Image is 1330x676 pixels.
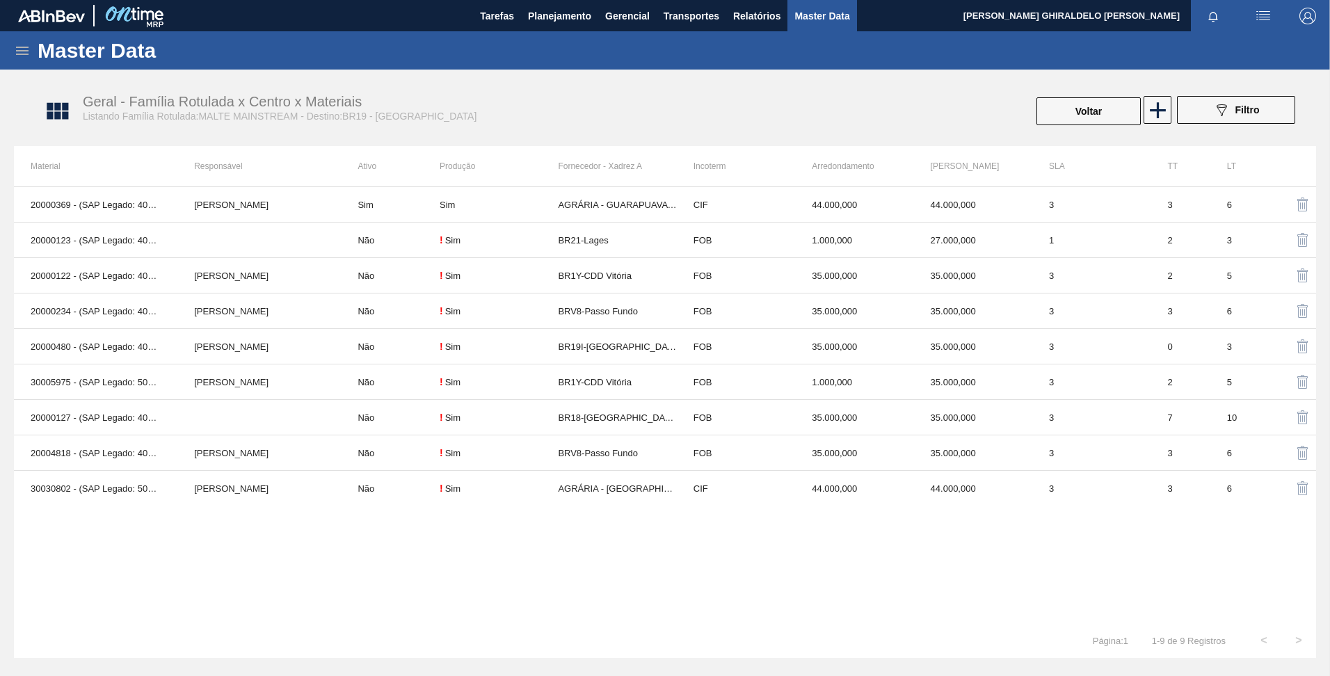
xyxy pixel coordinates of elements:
td: 35000 [914,293,1032,329]
td: 0 [1151,329,1210,364]
div: Excluir Material [1286,401,1299,434]
td: Rosicler Cunha Soler [177,471,341,506]
td: Rosicler Cunha Soler [177,293,341,329]
td: 35000 [914,435,1032,471]
button: delete-icon [1286,294,1320,328]
button: delete-icon [1286,188,1320,221]
div: Excluir Material [1286,259,1299,292]
td: 3 [1151,471,1210,506]
td: 3 [1151,187,1210,223]
button: < [1247,623,1281,658]
span: Página : 1 [1093,636,1128,646]
td: 3 [1151,435,1210,471]
button: delete-icon [1286,472,1320,505]
th: TT [1151,146,1210,186]
td: 44000 [795,471,913,506]
td: Rosicler Cunha Soler [177,258,341,293]
span: Tarefas [480,8,514,24]
div: Sim [445,235,460,246]
button: Filtro [1177,96,1295,124]
span: Relatórios [733,8,780,24]
td: FOB [677,400,795,435]
td: FOB [677,364,795,400]
span: 1 - 9 de 9 Registros [1149,636,1226,646]
td: FOB [677,258,795,293]
div: Excluir Material [1286,472,1299,505]
th: Material [14,146,177,186]
span: Planejamento [528,8,591,24]
td: AGRÁRIA - GUARAPUAVA (PR) [558,187,676,223]
td: 44000 [795,187,913,223]
div: Material sem Data de Descontinuação [440,270,558,281]
td: BR21-Lages [558,223,676,258]
td: 10 [1210,400,1269,435]
div: ! [440,234,443,246]
td: 3 [1210,329,1269,364]
th: LT [1210,146,1269,186]
img: delete-icon [1295,338,1311,355]
td: 7 [1151,400,1210,435]
td: Não [341,223,440,258]
td: 20000234 - (SAP Legado: 40001218) - MALTE PASSO FUNDO [14,293,177,329]
button: Notificações [1191,6,1235,26]
span: Master Data [794,8,849,24]
td: 30005975 - (SAP Legado: 50508987) - MALTE PILSEN, ABI4, MALT BOORTMALT BELGA [14,364,177,400]
div: ! [440,305,443,316]
td: 35000 [914,329,1032,364]
button: delete-icon [1286,259,1320,292]
td: 35000 [795,329,913,364]
td: 1000 [795,223,913,258]
td: Rosicler Cunha Soler [177,329,341,364]
td: 3 [1032,471,1151,506]
th: Ativo [341,146,440,186]
span: Transportes [664,8,719,24]
td: FOB [677,329,795,364]
img: delete-icon [1295,480,1311,497]
div: Sim [445,448,460,458]
td: BR18-Pernambuco [558,400,676,435]
th: Arredondamento [795,146,913,186]
td: 1000 [795,364,913,400]
td: FOB [677,223,795,258]
div: Material sem Data de Descontinuação [440,412,558,423]
td: 3 [1032,293,1151,329]
div: ! [440,412,443,423]
td: 44000 [914,471,1032,506]
td: Rosicler Cunha Soler [177,187,341,223]
div: Excluir Material [1286,188,1299,221]
td: 5 [1210,258,1269,293]
div: Excluir Material [1286,330,1299,363]
img: delete-icon [1295,409,1311,426]
img: delete-icon [1295,196,1311,213]
div: Voltar Para Família Rotulada x Centro [1035,96,1142,127]
td: Rosicler Cunha Soler [177,364,341,400]
td: BR19I-Nova Rio [558,329,676,364]
td: Sim [341,187,440,223]
div: Excluir Material [1286,436,1299,469]
td: Não [341,258,440,293]
td: FOB [677,293,795,329]
div: Material sem Data de Descontinuação [440,341,558,352]
td: 44000 [914,187,1032,223]
th: Incoterm [677,146,795,186]
div: Nova Família Rotulada x Centro x Material [1142,96,1170,127]
td: Não [341,400,440,435]
td: 20004818 - (SAP Legado: 40011741) - MALTE PASSO FUNDO CONT IMPORT SUP 40% [14,435,177,471]
button: > [1281,623,1316,658]
span: Listando Família Rotulada:MALTE MAINSTREAM - Destino:BR19 - [GEOGRAPHIC_DATA] [83,111,476,122]
td: FOB [677,435,795,471]
div: Sim [445,271,460,281]
div: Filtrar Família Rotulada x Centro x Material [1170,96,1302,127]
td: 6 [1210,187,1269,223]
div: Material sem Data de Descontinuação [440,376,558,387]
td: BR1Y-CDD Vitória [558,364,676,400]
th: Responsável [177,146,341,186]
td: 3 [1151,293,1210,329]
span: Filtro [1235,104,1260,115]
button: delete-icon [1286,223,1320,257]
td: 35000 [914,364,1032,400]
button: delete-icon [1286,436,1320,469]
th: Fornecedor - Xadrez A [558,146,676,186]
img: delete-icon [1295,373,1311,390]
td: 6 [1210,435,1269,471]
